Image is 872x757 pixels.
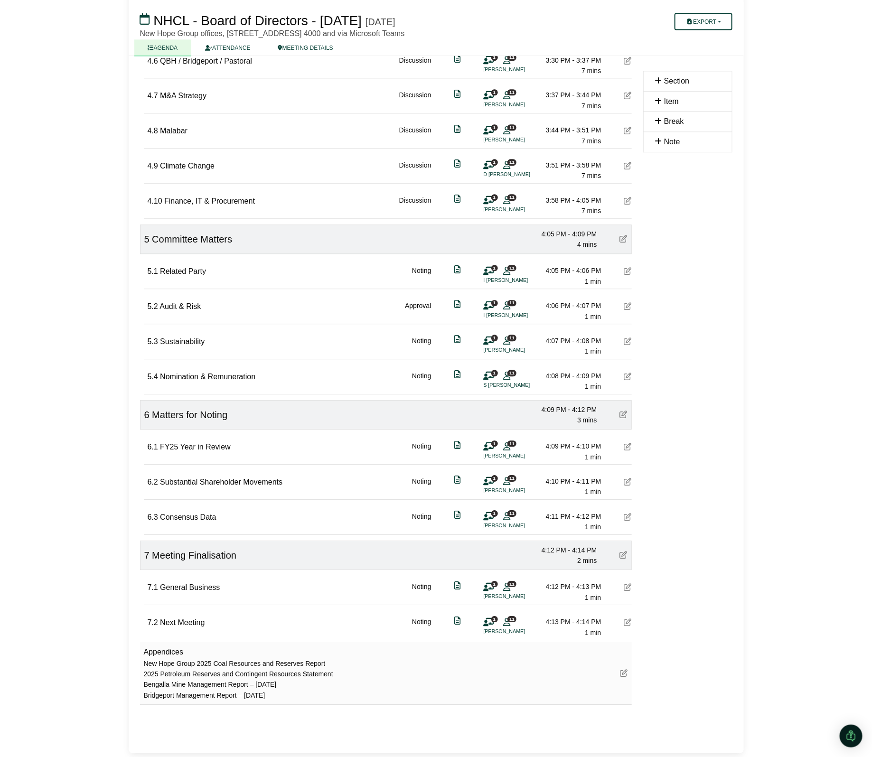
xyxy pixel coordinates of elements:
a: MEETING DETAILS [264,40,347,56]
div: Discussion [399,125,431,146]
span: 11 [507,159,516,165]
a: ATTENDANCE [191,40,264,56]
li: [PERSON_NAME] [484,627,555,636]
span: 11 [507,124,516,131]
li: [PERSON_NAME] [484,136,555,144]
div: Noting [412,581,431,603]
span: Committee Matters [152,234,232,244]
span: 5.1 [148,267,158,275]
div: 3:58 PM - 4:05 PM [535,195,601,206]
span: 4.7 [148,92,158,100]
span: Nomination & Remuneration [160,373,255,381]
span: 1 [491,616,498,622]
span: Matters for Noting [152,410,227,420]
li: I [PERSON_NAME] [484,276,555,284]
span: 1 min [585,594,601,601]
span: Meeting Finalisation [152,550,236,561]
span: 5.2 [148,302,158,310]
span: 11 [507,510,516,516]
span: 11 [507,300,516,306]
span: 5.4 [148,373,158,381]
div: Noting [412,265,431,287]
span: M&A Strategy [160,92,206,100]
span: Finance, IT & Procurement [164,197,255,205]
span: 11 [507,581,516,587]
span: 1 [491,510,498,516]
span: Climate Change [160,162,215,170]
span: 11 [507,335,516,341]
div: 4:12 PM - 4:14 PM [531,545,597,555]
li: [PERSON_NAME] [484,486,555,495]
div: [DATE] [366,17,395,28]
span: Section [664,77,689,85]
span: New Hope Group offices, [STREET_ADDRESS] 4000 and via Microsoft Teams [140,30,405,38]
span: 1 min [585,278,601,285]
div: 4:06 PM - 4:07 PM [535,300,601,311]
span: 11 [507,370,516,376]
span: FY25 Year in Review [160,443,231,451]
span: QBH / Bridgeport / Pastoral [160,57,252,65]
li: D [PERSON_NAME] [484,170,555,178]
span: 1 min [585,488,601,495]
div: Noting [412,371,431,392]
div: Open Intercom Messenger [840,725,863,748]
div: Noting [412,336,431,357]
span: 7 mins [581,137,601,145]
span: 1 [491,89,498,95]
li: [PERSON_NAME] [484,522,555,530]
span: NHCL - Board of Directors - [DATE] [153,14,362,28]
span: 1 [491,581,498,587]
div: 4:09 PM - 4:10 PM [535,441,601,451]
div: Noting [412,511,431,533]
div: Discussion [399,160,431,181]
div: 4:10 PM - 4:11 PM [535,476,601,486]
span: Appendices [144,648,184,656]
span: 1 [491,300,498,306]
span: Related Party [160,267,206,275]
span: 1 [491,475,498,481]
div: Noting [412,476,431,497]
span: 7 mins [581,67,601,75]
li: [PERSON_NAME] [484,65,555,74]
span: 1 [491,124,498,131]
span: 5.3 [148,337,158,346]
span: Sustainability [160,337,205,346]
div: Discussion [399,195,431,216]
span: Malabar [160,127,188,135]
span: 6.2 [148,478,158,486]
span: 3 mins [577,416,597,424]
span: Item [664,98,679,106]
span: 1 min [585,453,601,461]
span: 4.8 [148,127,158,135]
button: Export [675,13,732,30]
li: [PERSON_NAME] [484,346,555,354]
li: [PERSON_NAME] [484,452,555,460]
span: 1 [491,370,498,376]
span: 7.2 [148,618,158,626]
span: 7 mins [581,102,601,110]
span: 7 [144,550,150,561]
div: Discussion [399,90,431,111]
li: [PERSON_NAME] [484,206,555,214]
span: 1 [491,335,498,341]
a: AGENDA [134,40,192,56]
span: 1 [491,54,498,60]
div: 4:08 PM - 4:09 PM [535,371,601,381]
span: 11 [507,265,516,271]
div: 3:37 PM - 3:44 PM [535,90,601,100]
span: 11 [507,440,516,447]
span: 11 [507,475,516,481]
span: Audit & Risk [159,302,201,310]
li: I [PERSON_NAME] [484,311,555,319]
span: 1 [491,194,498,200]
span: Consensus Data [160,513,216,521]
span: 4 mins [577,241,597,248]
div: 4:09 PM - 4:12 PM [531,404,597,415]
span: Note [664,138,680,146]
span: 2 mins [577,557,597,564]
span: 11 [507,54,516,60]
div: Noting [412,441,431,462]
span: 7.1 [148,583,158,591]
span: 5 [144,234,150,244]
span: 7 mins [581,172,601,179]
